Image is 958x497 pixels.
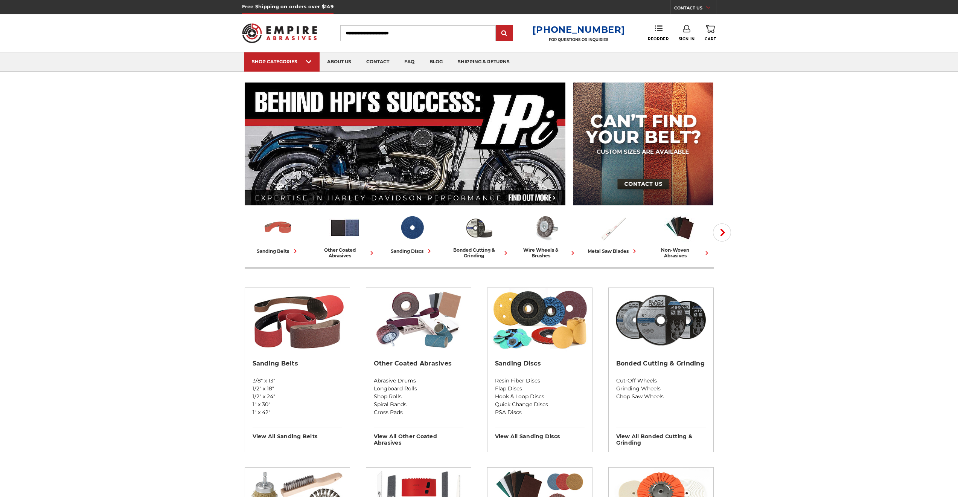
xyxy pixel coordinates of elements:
[648,25,669,41] a: Reorder
[248,288,346,352] img: Sanding Belts
[583,212,644,255] a: metal saw blades
[650,212,711,258] a: non-woven abrasives
[495,408,585,416] a: PSA Discs
[616,385,706,393] a: Grinding Wheels
[374,408,463,416] a: Cross Pads
[253,428,342,440] h3: View All sanding belts
[495,377,585,385] a: Resin Fiber Discs
[359,52,397,72] a: contact
[530,212,562,243] img: Wire Wheels & Brushes
[648,37,669,41] span: Reorder
[397,52,422,72] a: faq
[253,401,342,408] a: 1" x 30"
[495,393,585,401] a: Hook & Loop Discs
[705,25,716,41] a: Cart
[616,377,706,385] a: Cut-Off Wheels
[616,428,706,446] h3: View All bonded cutting & grinding
[315,212,376,258] a: other coated abrasives
[391,247,433,255] div: sanding discs
[262,212,294,243] img: Sanding Belts
[705,37,716,41] span: Cart
[516,212,577,258] a: wire wheels & brushes
[713,223,731,242] button: Next
[382,212,443,255] a: sanding discs
[253,377,342,385] a: 3/8" x 13"
[370,288,467,352] img: Other Coated Abrasives
[374,377,463,385] a: Abrasive Drums
[329,212,361,243] img: Other Coated Abrasives
[374,385,463,393] a: Longboard Rolls
[532,24,625,35] a: [PHONE_NUMBER]
[497,26,512,41] input: Submit
[449,247,510,258] div: bonded cutting & grinding
[664,212,696,243] img: Non-woven Abrasives
[495,385,585,393] a: Flap Discs
[248,212,309,255] a: sanding belts
[532,37,625,42] p: FOR QUESTIONS OR INQUIRIES
[253,385,342,393] a: 1/2" x 18"
[252,59,312,64] div: SHOP CATEGORIES
[597,212,629,243] img: Metal Saw Blades
[242,18,317,48] img: Empire Abrasives
[253,393,342,401] a: 1/2" x 24"
[253,408,342,416] a: 1" x 42"
[463,212,495,243] img: Bonded Cutting & Grinding
[495,401,585,408] a: Quick Change Discs
[315,247,376,258] div: other coated abrasives
[374,393,463,401] a: Shop Rolls
[450,52,517,72] a: shipping & returns
[374,401,463,408] a: Spiral Bands
[257,247,299,255] div: sanding belts
[422,52,450,72] a: blog
[253,360,342,367] h2: Sanding Belts
[396,212,428,243] img: Sanding Discs
[374,428,463,446] h3: View All other coated abrasives
[495,428,585,440] h3: View All sanding discs
[449,212,510,258] a: bonded cutting & grinding
[320,52,359,72] a: about us
[245,83,566,205] img: Banner for an interview featuring Horsepower Inc who makes Harley performance upgrades featured o...
[573,83,713,205] img: promo banner for custom belts.
[588,247,638,255] div: metal saw blades
[516,247,577,258] div: wire wheels & brushes
[650,247,711,258] div: non-woven abrasives
[616,393,706,401] a: Chop Saw Wheels
[674,4,716,14] a: CONTACT US
[491,288,588,352] img: Sanding Discs
[679,37,695,41] span: Sign In
[612,288,710,352] img: Bonded Cutting & Grinding
[374,360,463,367] h2: Other Coated Abrasives
[495,360,585,367] h2: Sanding Discs
[616,360,706,367] h2: Bonded Cutting & Grinding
